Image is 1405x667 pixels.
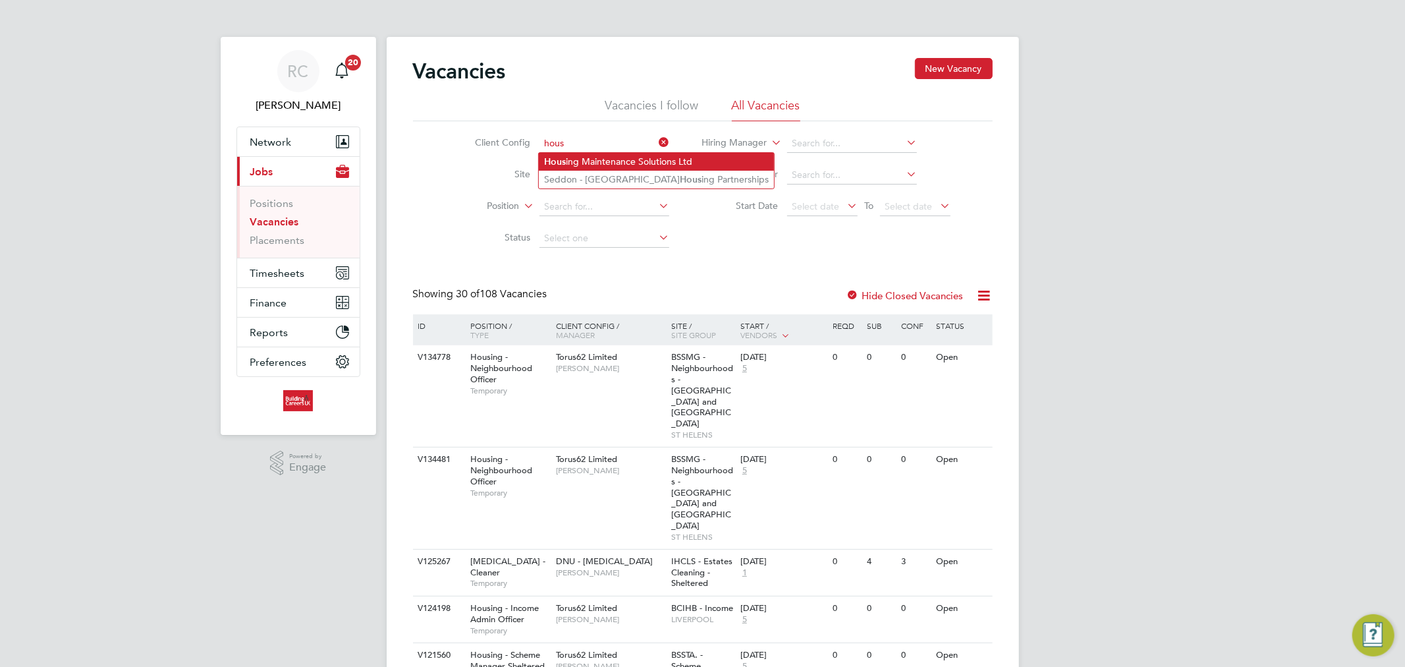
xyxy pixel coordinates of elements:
[470,453,532,487] span: Housing - Neighbourhood Officer
[443,200,519,213] label: Position
[740,614,749,625] span: 5
[740,465,749,477] span: 5
[539,153,774,171] li: ing Maintenance Solutions Ltd
[237,288,360,317] button: Finance
[415,596,461,621] div: V124198
[829,550,864,574] div: 0
[288,63,309,80] span: RC
[885,200,932,212] span: Select date
[933,448,990,472] div: Open
[250,267,305,279] span: Timesheets
[470,351,532,385] span: Housing - Neighbourhood Officer
[539,198,669,216] input: Search for...
[671,614,734,625] span: LIVERPOOL
[250,234,305,246] a: Placements
[237,186,360,258] div: Jobs
[671,453,733,531] span: BSSMG - Neighbourhoods - [GEOGRAPHIC_DATA] and [GEOGRAPHIC_DATA]
[237,258,360,287] button: Timesheets
[829,314,864,337] div: Reqd
[556,567,665,578] span: [PERSON_NAME]
[236,390,360,411] a: Go to home page
[221,37,376,435] nav: Main navigation
[898,314,933,337] div: Conf
[556,649,617,660] span: Torus62 Limited
[556,363,665,374] span: [PERSON_NAME]
[846,289,964,302] label: Hide Closed Vacancies
[415,314,461,337] div: ID
[860,197,877,214] span: To
[680,174,702,185] b: Hous
[1352,614,1394,656] button: Engage Resource Center
[556,351,617,362] span: Torus62 Limited
[933,314,990,337] div: Status
[702,200,778,212] label: Start Date
[898,596,933,621] div: 0
[864,314,898,337] div: Sub
[539,134,669,153] input: Search for...
[553,314,668,346] div: Client Config /
[470,386,549,396] span: Temporary
[544,156,566,167] b: Hous
[470,330,489,340] span: Type
[250,216,299,228] a: Vacancies
[455,136,530,148] label: Client Config
[415,448,461,472] div: V134481
[864,448,898,472] div: 0
[456,287,480,301] span: 30 of
[539,229,669,248] input: Select one
[236,50,360,113] a: RC[PERSON_NAME]
[740,650,826,661] div: [DATE]
[237,347,360,376] button: Preferences
[539,171,774,188] li: Seddon - [GEOGRAPHIC_DATA] ing Partnerships
[456,287,547,301] span: 108 Vacancies
[250,136,292,148] span: Network
[740,603,826,614] div: [DATE]
[787,134,917,153] input: Search for...
[556,453,617,465] span: Torus62 Limited
[283,390,313,411] img: buildingcareersuk-logo-retina.png
[237,318,360,347] button: Reports
[250,297,287,309] span: Finance
[556,614,665,625] span: [PERSON_NAME]
[671,532,734,542] span: ST HELENS
[556,330,595,340] span: Manager
[671,330,716,340] span: Site Group
[415,345,461,370] div: V134778
[740,454,826,465] div: [DATE]
[289,451,326,462] span: Powered by
[671,602,733,614] span: BCIHB - Income
[556,465,665,476] span: [PERSON_NAME]
[460,314,553,346] div: Position /
[470,556,545,578] span: [MEDICAL_DATA] - Cleaner
[691,136,767,150] label: Hiring Manager
[740,567,749,579] span: 1
[556,556,653,567] span: DNU - [MEDICAL_DATA]
[237,157,360,186] button: Jobs
[933,550,990,574] div: Open
[740,363,749,374] span: 5
[898,345,933,370] div: 0
[864,550,898,574] div: 4
[829,596,864,621] div: 0
[250,356,307,368] span: Preferences
[289,462,326,473] span: Engage
[250,197,294,210] a: Positions
[792,200,839,212] span: Select date
[329,50,355,92] a: 20
[413,287,550,301] div: Showing
[668,314,737,346] div: Site /
[898,448,933,472] div: 0
[737,314,829,347] div: Start /
[740,556,826,567] div: [DATE]
[829,345,864,370] div: 0
[415,550,461,574] div: V125267
[605,98,699,121] li: Vacancies I follow
[470,488,549,498] span: Temporary
[237,127,360,156] button: Network
[556,602,617,614] span: Torus62 Limited
[915,58,993,79] button: New Vacancy
[671,351,733,429] span: BSSMG - Neighbourhoods - [GEOGRAPHIC_DATA] and [GEOGRAPHIC_DATA]
[740,352,826,363] div: [DATE]
[470,625,549,636] span: Temporary
[250,165,273,178] span: Jobs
